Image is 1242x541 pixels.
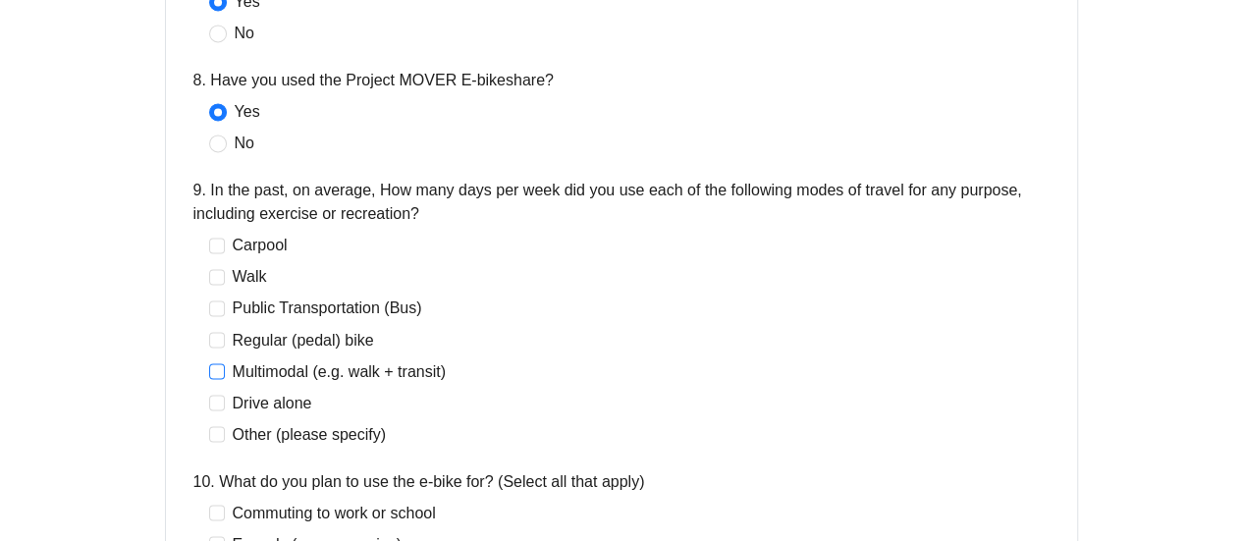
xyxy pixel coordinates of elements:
span: No [227,132,262,155]
span: Public Transportation (Bus) [225,297,430,320]
label: 9. In the past, on average, How many days per week did you use each of the following modes of tra... [193,179,1050,226]
span: Regular (pedal) bike [225,328,382,352]
span: Yes [227,100,268,124]
span: Carpool [225,234,296,257]
span: Commuting to work or school [225,501,444,524]
span: Other (please specify) [225,422,395,446]
span: Walk [225,265,275,289]
label: 8. Have you used the Project MOVER E-bikeshare? [193,69,554,92]
label: 10. What do you plan to use the e-bike for? (Select all that apply) [193,469,645,493]
span: Drive alone [225,391,320,414]
span: Multimodal (e.g. walk + transit) [225,359,454,383]
span: No [227,22,262,45]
